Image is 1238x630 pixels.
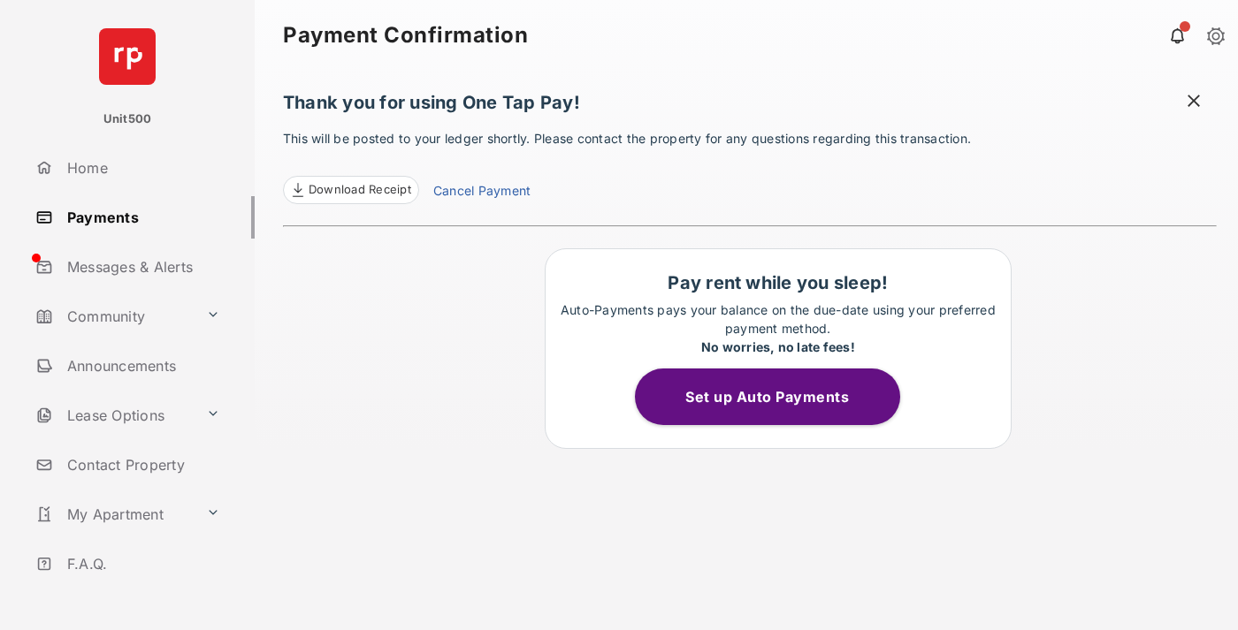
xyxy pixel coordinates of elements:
a: Announcements [28,345,255,387]
img: svg+xml;base64,PHN2ZyB4bWxucz0iaHR0cDovL3d3dy53My5vcmcvMjAwMC9zdmciIHdpZHRoPSI2NCIgaGVpZ2h0PSI2NC... [99,28,156,85]
p: This will be posted to your ledger shortly. Please contact the property for any questions regardi... [283,129,1217,204]
a: Contact Property [28,444,255,486]
a: Download Receipt [283,176,419,204]
button: Set up Auto Payments [635,368,900,425]
p: Auto-Payments pays your balance on the due-date using your preferred payment method. [554,300,1002,356]
a: Set up Auto Payments [635,388,921,406]
a: Community [28,295,199,338]
a: Payments [28,196,255,239]
h1: Thank you for using One Tap Pay! [283,92,1217,122]
h1: Pay rent while you sleep! [554,272,1002,293]
a: Lease Options [28,394,199,436]
a: F.A.Q. [28,543,255,585]
a: Cancel Payment [433,181,531,204]
div: No worries, no late fees! [554,338,1002,356]
a: Messages & Alerts [28,246,255,288]
p: Unit500 [103,110,152,128]
strong: Payment Confirmation [283,25,528,46]
a: Home [28,147,255,189]
span: Download Receipt [309,181,411,199]
a: My Apartment [28,493,199,535]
